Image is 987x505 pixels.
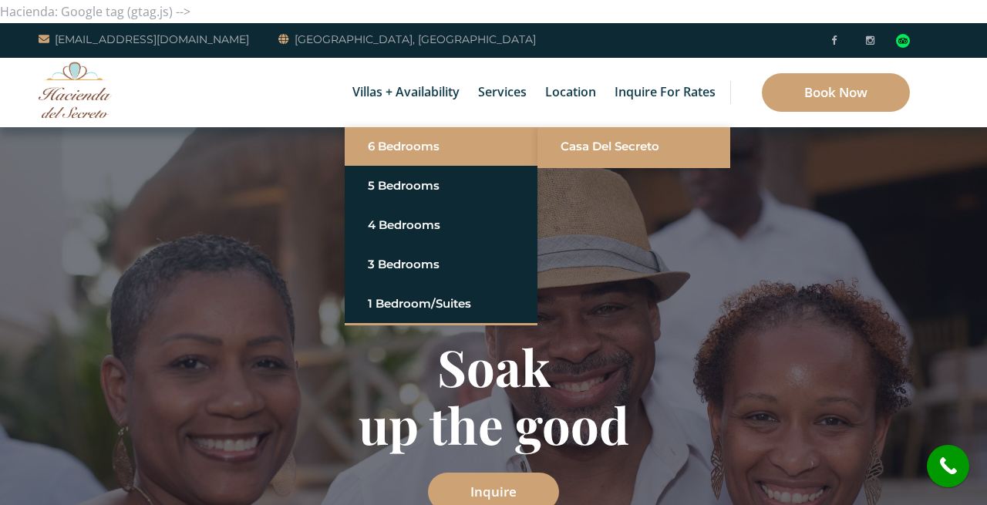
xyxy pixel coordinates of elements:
a: call [927,445,969,487]
a: Inquire for Rates [607,58,723,127]
a: Location [537,58,604,127]
h1: Soak up the good [42,338,945,453]
a: Book Now [762,73,910,112]
a: 1 Bedroom/Suites [368,290,514,318]
a: [GEOGRAPHIC_DATA], [GEOGRAPHIC_DATA] [278,30,536,49]
img: Awesome Logo [39,62,112,118]
div: Read traveler reviews on Tripadvisor [896,34,910,48]
a: 5 Bedrooms [368,172,514,200]
a: 3 Bedrooms [368,251,514,278]
a: 6 Bedrooms [368,133,514,160]
a: [EMAIL_ADDRESS][DOMAIN_NAME] [39,30,249,49]
a: 4 Bedrooms [368,211,514,239]
i: call [931,449,965,483]
a: Services [470,58,534,127]
img: Tripadvisor_logomark.svg [896,34,910,48]
a: Casa del Secreto [561,133,707,160]
a: Villas + Availability [345,58,467,127]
